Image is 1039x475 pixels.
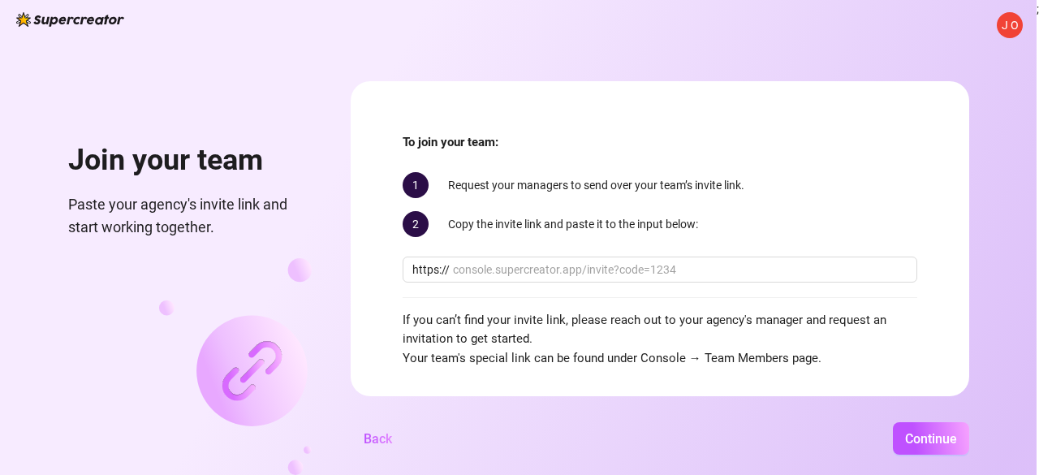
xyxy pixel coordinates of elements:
h1: Join your team [68,143,312,179]
span: 1 [403,172,429,198]
button: Back [351,422,405,455]
strong: To join your team: [403,135,498,149]
button: Continue [893,422,969,455]
span: https:// [412,261,450,279]
input: console.supercreator.app/invite?code=1234 [453,261,908,279]
img: logo [16,12,124,27]
span: 2 [403,211,429,237]
div: Copy the invite link and paste it to the input below: [403,211,917,237]
span: J O [1002,16,1019,34]
span: If you can’t find your invite link, please reach out to your agency's manager and request an invi... [403,311,917,369]
div: Request your managers to send over your team’s invite link. [403,172,917,198]
span: Paste your agency's invite link and start working together. [68,193,312,240]
span: Continue [905,431,957,447]
span: Back [364,431,392,447]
